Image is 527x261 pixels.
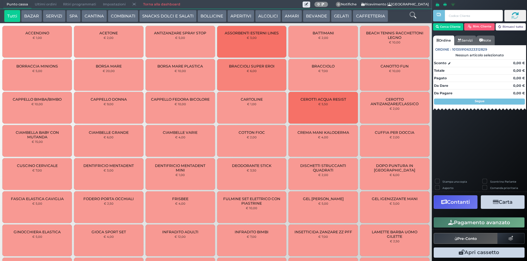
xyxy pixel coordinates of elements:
[154,31,206,35] span: ANTIZANZARE SPRAY STOP
[433,23,464,30] button: Cerca Cliente
[17,163,58,168] span: CUSCINO CERVICALE
[32,69,42,73] small: € 5,00
[442,180,467,184] label: Stampa una copia
[318,135,328,139] small: € 4,00
[8,130,67,139] span: CIAMBELLA BABY CON MUTANDA
[43,10,65,22] button: SERVIZI
[83,197,134,201] span: FODERO PORTA OCCHIALI
[445,10,503,21] input: Codice Cliente
[390,173,400,177] small: € 6,00
[16,64,58,68] span: BORRACCIA MINIONS
[151,97,210,102] span: CAPPELLO FEDORA BICOLORE
[336,2,341,7] span: 0
[4,10,20,22] button: Tutti
[227,10,254,22] button: APERITIVI
[513,61,525,65] strong: 0,00 €
[14,230,61,234] span: GINOCCHIERA ELASTICA
[3,0,31,9] span: Punto cassa
[490,180,516,184] label: Scontrino Parlante
[375,130,414,135] span: CUFFIA PER DOCCIA
[175,202,185,205] small: € 4,00
[11,197,64,201] span: FASCIA ELASTICA CAVIGLIA
[247,168,256,172] small: € 3,50
[318,69,328,73] small: € 7,00
[294,163,353,172] span: DISCHETTI STRUCCANTI QUADRATI
[139,10,197,22] button: SNACKS DOLCI E SALATI
[232,163,272,168] span: DEODORANTE STICK
[390,202,400,205] small: € 3,00
[91,97,127,102] span: CAPPELLO DONNA
[247,69,257,73] small: € 6,00
[104,202,114,205] small: € 2,50
[365,230,424,239] span: LAMETTE BARBA UOMO GILETTE
[175,36,185,39] small: € 5,00
[390,135,400,139] small: € 2,00
[247,102,256,106] small: € 1,00
[434,91,452,95] strong: Da Pagare
[513,68,525,73] strong: 0,00 €
[175,102,186,106] small: € 10,00
[229,64,275,68] span: BRACCIOLI SUPER EROI
[104,102,114,106] small: € 9,00
[222,197,281,206] span: FULMINE SET ELETTRICO CON PIASTRINE
[372,197,418,201] span: GEL IGENIZZANTE MANI
[513,91,525,95] strong: 0,00 €
[454,36,476,45] a: Servizi
[434,83,448,88] strong: Da Dare
[99,31,118,35] span: ACETONE
[513,83,525,88] strong: 0,00 €
[60,0,99,9] span: Ritiri programmati
[198,10,226,22] button: BOLLICINE
[82,10,107,22] button: CANTINA
[163,130,198,135] span: CIAMBELLE VARIE
[100,0,129,9] span: Impostazioni
[434,247,525,258] button: Apri cassetto
[104,235,114,238] small: € 4,00
[434,233,498,244] button: Pre-Conto
[300,97,346,102] span: CEROTTI ACQUA RESIST
[390,107,400,110] small: € 2,00
[247,135,257,139] small: € 2,00
[317,2,320,6] b: 0
[496,23,526,30] button: Rimuovi tutto
[104,168,114,172] small: € 3,00
[239,130,265,135] span: COTTON FIOC
[104,135,114,139] small: € 6,00
[434,76,447,80] strong: Pagato
[25,31,49,35] span: ACCENDINO
[303,10,330,22] button: BEVANDE
[92,230,126,234] span: GIOCA SPORT SET
[381,64,409,68] span: CANOTTO FUN
[246,206,257,210] small: € 10,00
[83,163,134,168] span: DENTIFRICIO MENTADENT
[464,23,495,30] button: Rim. Cliente
[481,195,525,209] button: Carta
[255,10,281,22] button: ALCOLICI
[303,197,344,201] span: GEL [PERSON_NAME]
[389,40,400,44] small: € 10,00
[490,186,518,190] label: Comanda prioritaria
[31,0,60,9] span: Ultimi ordini
[235,230,268,234] span: INFRADITO BIMBI
[475,99,484,103] strong: Segue
[247,235,256,238] small: € 7,00
[103,69,115,73] small: € 20,00
[32,202,42,205] small: € 5,00
[21,10,42,22] button: BAZAR
[312,64,335,68] span: BRACCIOLO
[175,173,185,177] small: € 1,00
[331,10,352,22] button: GELATI
[175,235,186,238] small: € 12,00
[140,0,183,9] a: Torna alla dashboard
[241,97,263,102] span: CARTOLINE
[353,10,388,22] button: CAFFETTERIA
[31,102,43,106] small: € 10,00
[225,31,279,35] span: ASSORBENTI ESTERNI LINES
[318,36,328,39] small: € 2,00
[162,230,198,234] span: INFRADITO ADULTI
[108,10,138,22] button: COMBINATI
[318,102,328,106] small: € 5,50
[318,173,328,177] small: € 2,00
[157,64,203,68] span: BORSA MARE PLASTICA
[434,195,477,209] button: Contanti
